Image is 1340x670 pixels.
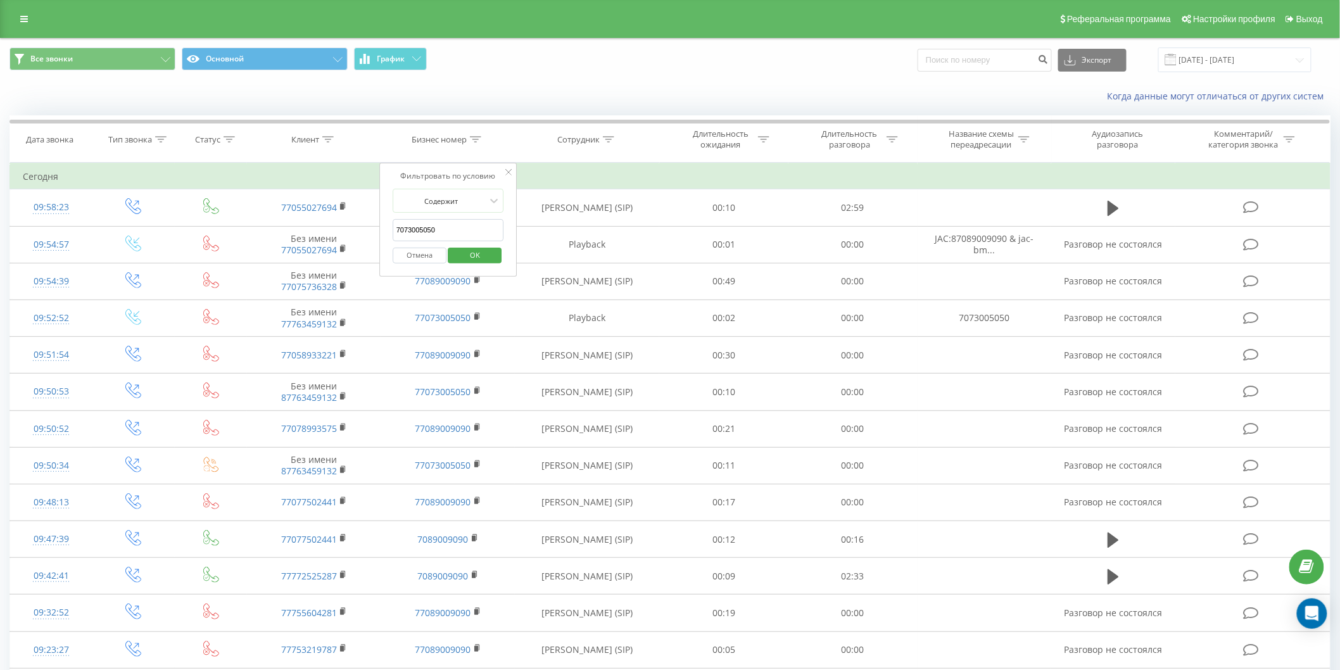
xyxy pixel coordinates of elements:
[1064,643,1162,655] span: Разговор не состоялся
[247,263,381,300] td: Без имени
[659,484,788,521] td: 00:17
[281,496,337,508] a: 77077502441
[515,410,659,447] td: [PERSON_NAME] (SIP)
[1064,459,1162,471] span: Разговор не состоялся
[448,248,502,263] button: OK
[23,269,80,294] div: 09:54:39
[23,638,80,662] div: 09:23:27
[515,189,659,226] td: [PERSON_NAME] (SIP)
[788,631,918,668] td: 00:00
[30,54,73,64] span: Все звонки
[457,245,493,265] span: OK
[788,410,918,447] td: 00:00
[788,521,918,558] td: 00:16
[393,248,446,263] button: Отмена
[788,189,918,226] td: 02:59
[412,134,467,145] div: Бизнес номер
[26,134,73,145] div: Дата звонка
[281,607,337,619] a: 77755604281
[557,134,600,145] div: Сотрудник
[788,337,918,374] td: 00:00
[1064,386,1162,398] span: Разговор не состоялся
[515,374,659,410] td: [PERSON_NAME] (SIP)
[23,564,80,588] div: 09:42:41
[659,558,788,595] td: 00:09
[947,129,1015,150] div: Название схемы переадресации
[1077,129,1159,150] div: Аудиозапись разговора
[1297,598,1327,629] div: Open Intercom Messenger
[281,465,337,477] a: 87763459132
[23,417,80,441] div: 09:50:52
[1058,49,1127,72] button: Экспорт
[23,306,80,331] div: 09:52:52
[291,134,319,145] div: Клиент
[659,410,788,447] td: 00:21
[659,300,788,336] td: 00:02
[687,129,755,150] div: Длительность ожидания
[659,226,788,263] td: 00:01
[788,226,918,263] td: 00:00
[377,54,405,63] span: График
[415,496,471,508] a: 77089009090
[515,300,659,336] td: Playback
[415,459,471,471] a: 77073005050
[23,453,80,478] div: 09:50:34
[1108,90,1331,102] a: Когда данные могут отличаться от других систем
[281,643,337,655] a: 77753219787
[659,374,788,410] td: 00:10
[1206,129,1280,150] div: Комментарий/категория звонка
[281,281,337,293] a: 77075736328
[1067,14,1171,24] span: Реферальная программа
[918,300,1052,336] td: 7073005050
[1064,496,1162,508] span: Разговор не состоялся
[659,521,788,558] td: 00:12
[393,219,504,241] input: Введите значение
[281,533,337,545] a: 77077502441
[23,600,80,625] div: 09:32:52
[23,379,80,404] div: 09:50:53
[659,447,788,484] td: 00:11
[1064,275,1162,287] span: Разговор не состоялся
[415,422,471,434] a: 77089009090
[281,201,337,213] a: 77055027694
[659,337,788,374] td: 00:30
[354,47,427,70] button: График
[247,374,381,410] td: Без имени
[515,337,659,374] td: [PERSON_NAME] (SIP)
[415,312,471,324] a: 77073005050
[281,391,337,403] a: 87763459132
[415,275,471,287] a: 77089009090
[1064,238,1162,250] span: Разговор не состоялся
[659,595,788,631] td: 00:19
[788,484,918,521] td: 00:00
[918,49,1052,72] input: Поиск по номеру
[415,607,471,619] a: 77089009090
[1064,312,1162,324] span: Разговор не состоялся
[788,558,918,595] td: 02:33
[281,244,337,256] a: 77055027694
[515,521,659,558] td: [PERSON_NAME] (SIP)
[1064,607,1162,619] span: Разговор не состоялся
[659,631,788,668] td: 00:05
[281,570,337,582] a: 77772525287
[1193,14,1275,24] span: Настройки профиля
[788,300,918,336] td: 00:00
[108,134,152,145] div: Тип звонка
[415,643,471,655] a: 77089009090
[393,170,504,182] div: Фильтровать по условию
[1064,422,1162,434] span: Разговор не состоялся
[788,263,918,300] td: 00:00
[418,570,469,582] a: 7089009090
[515,484,659,521] td: [PERSON_NAME] (SIP)
[1064,349,1162,361] span: Разговор не состоялся
[515,631,659,668] td: [PERSON_NAME] (SIP)
[23,232,80,257] div: 09:54:57
[935,232,1033,256] span: JAC:87089009090 & jac-bm...
[23,490,80,515] div: 09:48:13
[415,349,471,361] a: 77089009090
[659,263,788,300] td: 00:49
[281,349,337,361] a: 77058933221
[247,300,381,336] td: Без имени
[247,226,381,263] td: Без имени
[23,195,80,220] div: 09:58:23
